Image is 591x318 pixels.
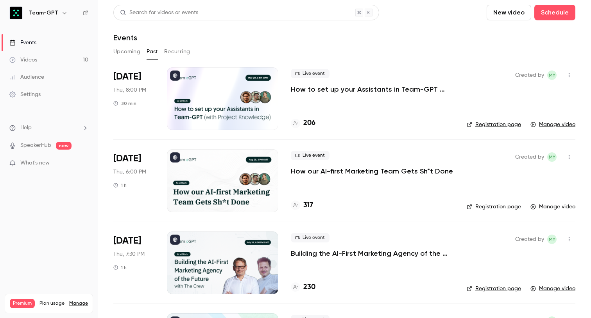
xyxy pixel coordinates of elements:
button: Past [147,45,158,58]
span: Thu, 6:00 PM [113,168,146,176]
a: Registration page [467,285,521,293]
a: 230 [291,282,315,293]
div: Sep 11 Thu, 6:00 PM (Europe/London) [113,67,154,130]
a: Building the AI-First Marketing Agency of the Future with The Crew [291,249,454,258]
span: Martin Yochev [547,70,557,80]
span: MY [549,70,555,80]
img: Team-GPT [10,7,22,19]
a: Registration page [467,203,521,211]
span: Plan usage [39,300,64,307]
div: 30 min [113,100,136,107]
button: Recurring [164,45,190,58]
span: Live event [291,69,330,78]
div: Jul 10 Thu, 7:30 PM (Europe/Sofia) [113,231,154,294]
div: 1 h [113,182,127,188]
div: Events [9,39,36,47]
a: How our AI-first Marketing Team Gets Sh*t Done [291,166,453,176]
h4: 206 [303,118,315,128]
span: Help [20,124,32,132]
span: Thu, 8:00 PM [113,86,146,94]
h4: 317 [303,200,313,211]
h4: 230 [303,282,315,293]
div: Audience [9,73,44,81]
div: Aug 28 Thu, 6:00 PM (Europe/Sofia) [113,149,154,212]
span: Martin Yochev [547,152,557,162]
span: new [56,142,72,150]
div: 1 h [113,264,127,271]
span: Created by [515,152,544,162]
h1: Events [113,33,137,42]
span: [DATE] [113,152,141,165]
div: Search for videos or events [120,9,198,17]
a: Manage [69,300,88,307]
span: Premium [10,299,35,308]
button: New video [487,5,531,20]
button: Upcoming [113,45,140,58]
button: Schedule [534,5,575,20]
a: Manage video [530,203,575,211]
div: Settings [9,90,41,98]
a: 206 [291,118,315,128]
a: How to set up your Assistants in Team-GPT (with Project Knowledge) [291,85,454,94]
a: Manage video [530,285,575,293]
a: Registration page [467,121,521,128]
a: SpeakerHub [20,141,51,150]
span: MY [549,152,555,162]
a: 317 [291,200,313,211]
span: Live event [291,233,330,242]
div: Videos [9,56,37,64]
span: Thu, 7:30 PM [113,250,145,258]
h6: Team-GPT [29,9,58,17]
li: help-dropdown-opener [9,124,88,132]
span: [DATE] [113,70,141,83]
span: [DATE] [113,235,141,247]
span: Created by [515,235,544,244]
span: Martin Yochev [547,235,557,244]
a: Manage video [530,121,575,128]
span: What's new [20,159,50,167]
span: MY [549,235,555,244]
span: Created by [515,70,544,80]
span: Live event [291,151,330,160]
